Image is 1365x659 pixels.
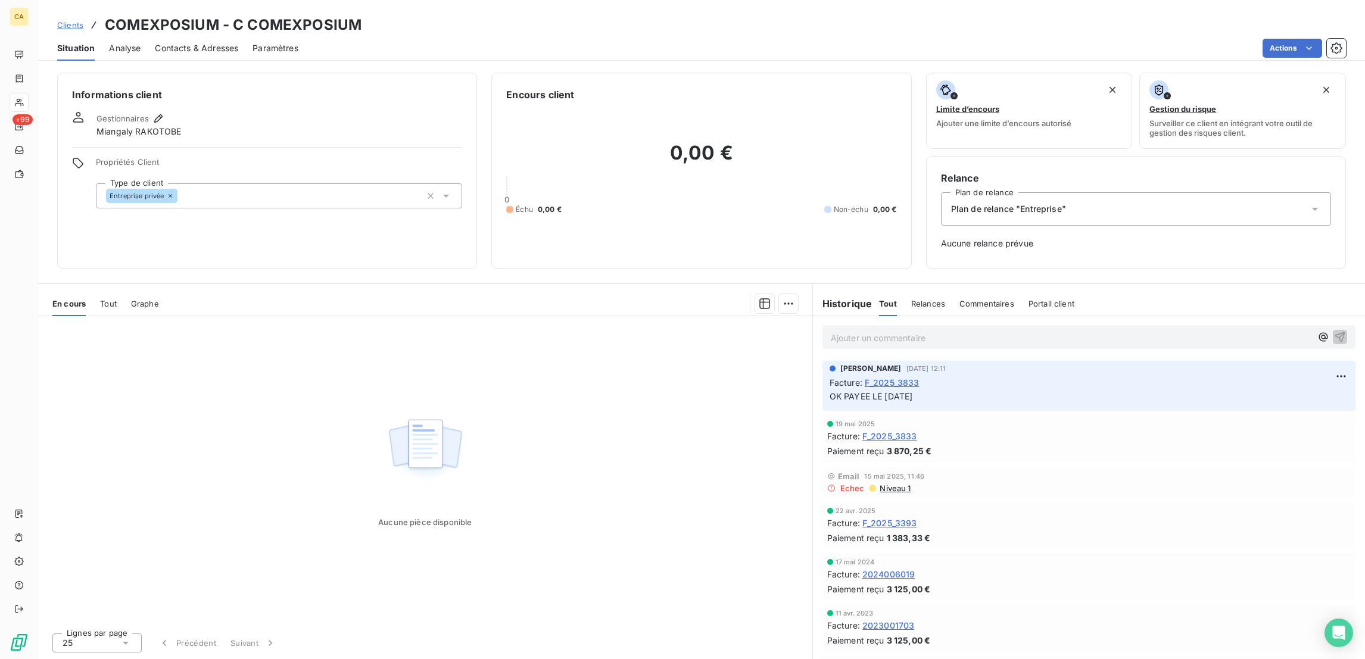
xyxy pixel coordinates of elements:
[72,88,462,102] h6: Informations client
[862,430,917,442] span: F_2025_3833
[865,376,920,389] span: F_2025_3833
[906,365,946,372] span: [DATE] 12:11
[878,483,911,493] span: Niveau 1
[936,118,1071,128] span: Ajouter une limite d’encours autorisé
[827,445,884,457] span: Paiement reçu
[862,517,917,529] span: F_2025_3393
[834,204,868,215] span: Non-échu
[827,634,884,646] span: Paiement reçu
[887,634,931,646] span: 3 125,00 €
[887,532,931,544] span: 1 383,33 €
[516,204,533,215] span: Échu
[57,42,95,54] span: Situation
[911,299,945,308] span: Relances
[836,420,875,427] span: 19 mai 2025
[100,299,117,308] span: Tout
[1029,299,1074,308] span: Portail client
[813,296,872,311] h6: Historique
[941,171,1331,185] h6: Relance
[57,19,83,31] a: Clients
[96,126,182,138] span: Miangaly RAKOTOBE
[862,619,915,632] span: 2023001703
[253,42,298,54] span: Paramètres
[887,583,931,595] span: 3 125,00 €
[836,610,874,617] span: 11 avr. 2023
[926,73,1133,149] button: Limite d’encoursAjouter une limite d’encours autorisé
[378,517,472,527] span: Aucune pièce disponible
[827,583,884,595] span: Paiement reçu
[838,471,860,481] span: Email
[96,157,462,174] span: Propriétés Client
[109,42,141,54] span: Analyse
[864,473,924,480] span: 15 mai 2025, 11:46
[1149,104,1216,114] span: Gestion du risque
[538,204,562,215] span: 0,00 €
[105,14,361,36] h3: COMEXPOSIUM - C COMEXPOSIUM
[836,558,875,566] span: 17 mai 2024
[52,299,86,308] span: En cours
[836,507,876,514] span: 22 avr. 2025
[1149,118,1336,138] span: Surveiller ce client en intégrant votre outil de gestion des risques client.
[504,195,509,204] span: 0
[506,88,574,102] h6: Encours client
[223,630,283,655] button: Suivant
[827,532,884,544] span: Paiement reçu
[151,630,223,655] button: Précédent
[57,20,83,30] span: Clients
[827,517,860,529] span: Facture :
[887,445,932,457] span: 3 870,25 €
[1139,73,1346,149] button: Gestion du risqueSurveiller ce client en intégrant votre outil de gestion des risques client.
[131,299,159,308] span: Graphe
[63,637,73,649] span: 25
[840,483,865,493] span: Echec
[862,568,915,580] span: 2024006019
[10,117,28,136] a: +99
[830,376,862,389] span: Facture :
[110,192,164,199] span: Entreprise privée
[830,391,913,401] span: OK PAYEE LE [DATE]
[959,299,1014,308] span: Commentaires
[10,633,29,652] img: Logo LeanPay
[827,619,860,632] span: Facture :
[10,7,29,26] div: CA
[387,413,463,486] img: Empty state
[506,141,896,177] h2: 0,00 €
[879,299,897,308] span: Tout
[827,568,860,580] span: Facture :
[13,114,33,125] span: +99
[1325,619,1353,647] div: Open Intercom Messenger
[177,190,187,201] input: Ajouter une valeur
[96,114,149,123] span: Gestionnaires
[941,238,1331,249] span: Aucune relance prévue
[936,104,999,114] span: Limite d’encours
[155,42,238,54] span: Contacts & Adresses
[873,204,897,215] span: 0,00 €
[840,363,902,374] span: [PERSON_NAME]
[827,430,860,442] span: Facture :
[1263,39,1322,58] button: Actions
[951,203,1066,215] span: Plan de relance "Entreprise"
